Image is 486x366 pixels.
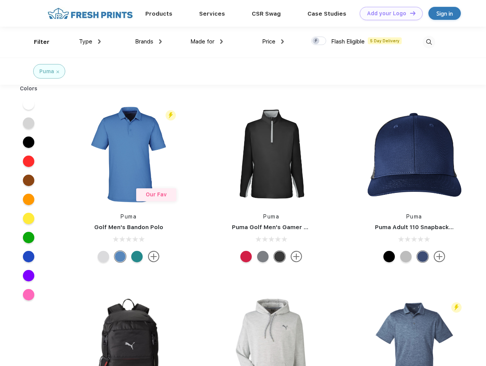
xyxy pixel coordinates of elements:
[34,38,50,47] div: Filter
[400,251,412,262] div: Quarry with Brt Whit
[281,39,284,44] img: dropdown.png
[220,39,223,44] img: dropdown.png
[428,7,461,20] a: Sign in
[78,104,179,205] img: func=resize&h=266
[135,38,153,45] span: Brands
[291,251,302,262] img: more.svg
[114,251,126,262] div: Lake Blue
[79,38,92,45] span: Type
[148,251,159,262] img: more.svg
[240,251,252,262] div: Ski Patrol
[94,224,163,231] a: Golf Men's Bandon Polo
[232,224,352,231] a: Puma Golf Men's Gamer Golf Quarter-Zip
[145,10,172,17] a: Products
[331,38,365,45] span: Flash Eligible
[98,39,101,44] img: dropdown.png
[367,10,406,17] div: Add your Logo
[436,9,453,18] div: Sign in
[159,39,162,44] img: dropdown.png
[45,7,135,20] img: fo%20logo%202.webp
[368,37,402,44] span: 5 Day Delivery
[39,67,54,75] div: Puma
[274,251,285,262] div: Puma Black
[98,251,109,262] div: High Rise
[263,213,279,220] a: Puma
[199,10,225,17] a: Services
[417,251,428,262] div: Peacoat Qut Shd
[146,191,167,197] span: Our Fav
[423,36,435,48] img: desktop_search.svg
[190,38,214,45] span: Made for
[383,251,395,262] div: Pma Blk Pma Blk
[434,251,445,262] img: more.svg
[410,11,415,15] img: DT
[131,251,143,262] div: Green Lagoon
[406,213,422,220] a: Puma
[166,110,176,120] img: flash_active_toggle.svg
[257,251,269,262] div: Quiet Shade
[220,104,322,205] img: func=resize&h=266
[451,302,462,313] img: flash_active_toggle.svg
[56,71,59,73] img: filter_cancel.svg
[364,104,465,205] img: func=resize&h=266
[252,10,281,17] a: CSR Swag
[121,213,137,220] a: Puma
[262,38,275,45] span: Price
[14,85,43,93] div: Colors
